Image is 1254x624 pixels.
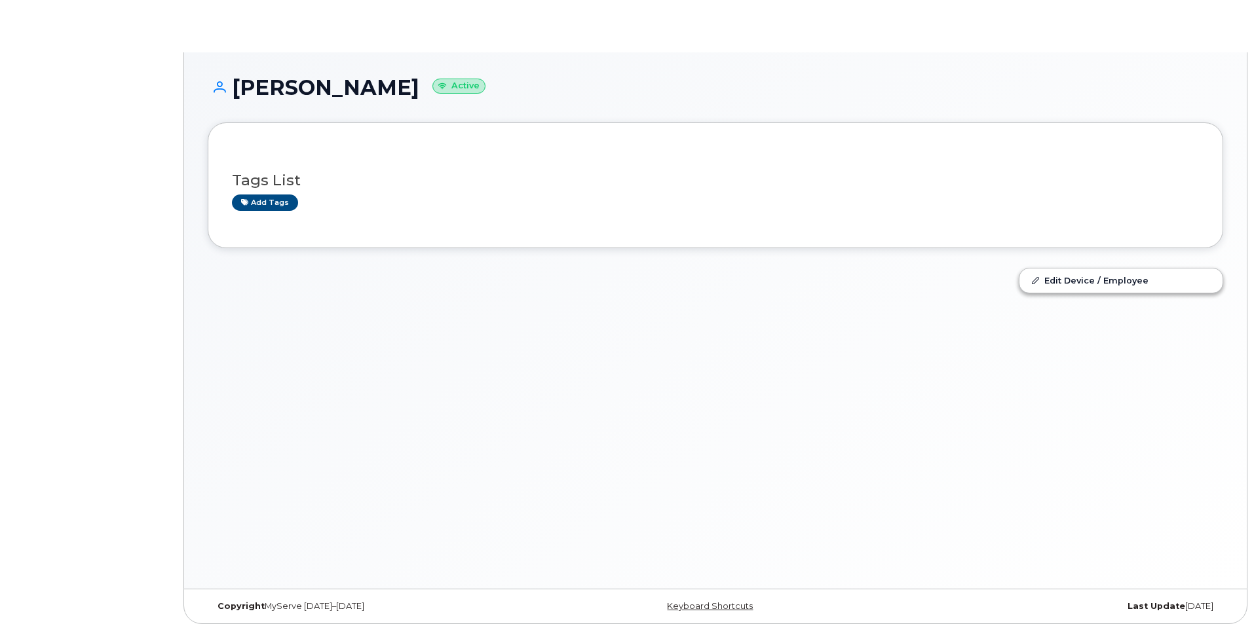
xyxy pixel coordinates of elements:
[208,601,546,612] div: MyServe [DATE]–[DATE]
[218,601,265,611] strong: Copyright
[884,601,1223,612] div: [DATE]
[232,194,298,211] a: Add tags
[432,79,485,94] small: Active
[667,601,753,611] a: Keyboard Shortcuts
[1128,601,1185,611] strong: Last Update
[232,172,1199,189] h3: Tags List
[208,76,1223,99] h1: [PERSON_NAME]
[1019,268,1223,292] a: Edit Device / Employee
